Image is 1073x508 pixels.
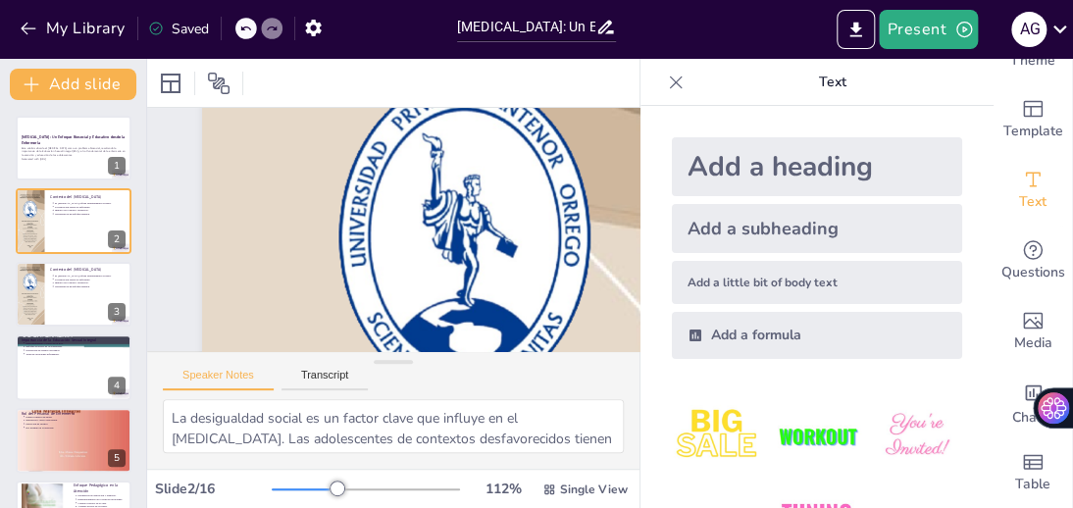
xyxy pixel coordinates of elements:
p: Empoderamiento en la toma de decisiones. [77,497,126,501]
p: Necesidad de un enfoque integral. [55,284,126,288]
p: Integración de educación y atención. [77,493,126,497]
div: 2 [108,230,126,248]
div: 5 [16,408,131,473]
span: Table [1015,474,1050,495]
button: Add slide [10,69,136,100]
p: El [MEDICAL_DATA] refleja desigualdades sociales. [55,201,126,205]
div: 5 [108,449,126,467]
div: Add text boxes [994,155,1072,226]
p: Enfoque Pedagógico en la Atención [74,483,126,493]
div: 3 [108,303,126,321]
p: Este análisis aborda el [MEDICAL_DATA] como un problema biosocial, resaltando la importancia de l... [22,146,126,157]
p: Impacto en la salud y desarrollo. [55,280,126,284]
div: A G [1011,12,1047,47]
div: Add a table [994,437,1072,508]
img: 3.jpeg [871,390,962,482]
strong: [MEDICAL_DATA]: Un Enfoque Biosocial y Educativo desde la Enfermería [22,134,125,145]
p: Importancia de la Educación Sexual Integral [22,337,126,343]
span: Text [1019,191,1047,213]
span: Media [1014,332,1052,354]
div: Add charts and graphs [994,367,1072,437]
span: Questions [1001,262,1065,283]
span: Theme [1010,50,1055,72]
div: Get real-time input from your audience [994,226,1072,296]
p: Toma de decisiones informadas. [26,352,126,356]
span: Template [1003,121,1063,142]
button: Export to PowerPoint [837,10,875,49]
p: Rol integral en la atención. [26,425,126,429]
p: Impacto en la salud y desarrollo. [55,208,126,212]
p: Generated with [URL] [22,157,126,161]
span: Charts [1012,407,1053,429]
div: 2 [16,188,131,253]
button: Transcript [281,369,369,390]
div: Saved [148,20,209,38]
div: Slide 2 / 16 [155,480,272,498]
div: Add a heading [672,137,962,196]
div: Layout [155,68,186,99]
p: Text [691,59,974,106]
p: Prevención de riesgos asociados. [26,348,126,352]
p: Contexto del [MEDICAL_DATA] [50,193,126,199]
p: Cambio positivo en la vida. [77,501,126,505]
div: Add a formula [672,312,962,359]
div: Add a little bit of body text [672,261,962,304]
div: 112 % [480,480,527,498]
span: Position [207,72,230,95]
div: 1 [108,157,126,175]
p: El [MEDICAL_DATA] refleja desigualdades sociales. [55,274,126,278]
button: Speaker Notes [163,369,274,390]
div: 4 [16,334,131,399]
div: Add ready made slides [994,84,1072,155]
p: Empoderamiento a través de la ESI. [26,341,126,345]
input: Insert title [457,13,595,41]
textarea: La desigualdad social es un factor clave que influye en el [MEDICAL_DATA]. Las adolescentes de co... [163,399,624,453]
div: 1 [16,116,131,180]
p: La educación sexual es deficiente. [55,204,126,208]
div: 3 [16,262,131,327]
button: Present [879,10,977,49]
div: Add images, graphics, shapes or video [994,296,1072,367]
img: 2.jpeg [771,390,862,482]
div: 4 [108,377,126,394]
span: Single View [560,482,628,497]
p: La educación sexual es deficiente. [55,278,126,281]
button: A G [1011,10,1047,49]
p: Primer contacto en salud. [26,414,126,418]
p: Enfoque holístico de la sexualidad. [26,345,126,349]
p: Contexto del [MEDICAL_DATA] [50,267,126,273]
img: 1.jpeg [672,390,763,482]
div: Add a subheading [672,204,962,253]
p: Necesidad de un enfoque integral. [55,212,126,216]
p: Educación y apoyo emocional. [26,418,126,422]
p: Detección de riesgos. [26,422,126,426]
p: Rol del Personal de Enfermería [22,410,126,416]
button: My Library [15,13,133,44]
